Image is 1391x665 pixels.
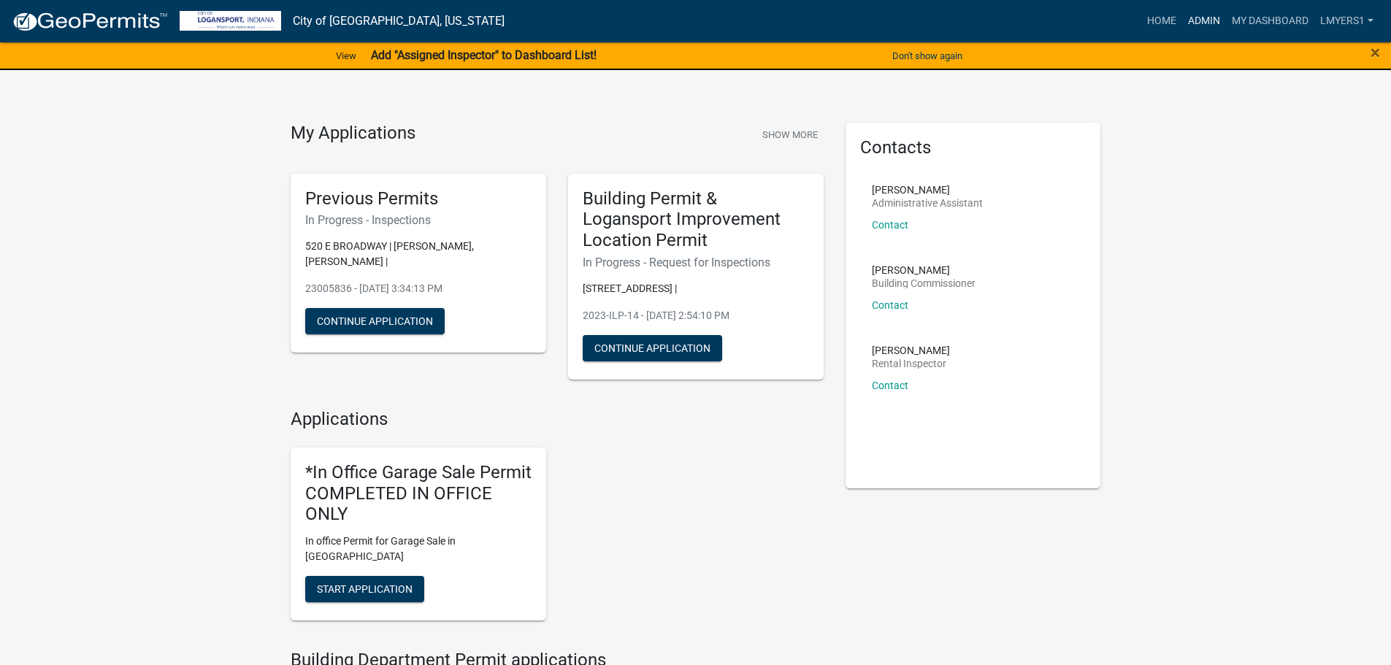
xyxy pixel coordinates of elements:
p: [PERSON_NAME] [872,185,983,195]
p: In office Permit for Garage Sale in [GEOGRAPHIC_DATA] [305,534,532,564]
a: Admin [1182,7,1226,35]
p: [PERSON_NAME] [872,345,950,355]
p: [PERSON_NAME] [872,265,976,275]
p: Building Commissioner [872,278,976,288]
a: City of [GEOGRAPHIC_DATA], [US_STATE] [293,9,505,34]
h5: Previous Permits [305,188,532,210]
p: Administrative Assistant [872,198,983,208]
strong: Add "Assigned Inspector" to Dashboard List! [371,48,597,62]
h5: *In Office Garage Sale Permit COMPLETED IN OFFICE ONLY [305,462,532,525]
span: × [1371,42,1380,63]
p: Rental Inspector [872,358,950,369]
a: Contact [872,219,908,231]
span: Start Application [317,583,413,595]
h4: Applications [291,409,824,430]
button: Continue Application [583,335,722,361]
h6: In Progress - Request for Inspections [583,255,809,269]
button: Start Application [305,576,424,602]
a: Home [1141,7,1182,35]
a: Contact [872,380,908,391]
a: My Dashboard [1226,7,1314,35]
h5: Contacts [860,137,1087,158]
button: Don't show again [886,44,968,68]
a: Contact [872,299,908,311]
button: Continue Application [305,308,445,334]
p: 520 E BROADWAY | [PERSON_NAME], [PERSON_NAME] | [305,239,532,269]
a: View [330,44,362,68]
img: City of Logansport, Indiana [180,11,281,31]
button: Close [1371,44,1380,61]
h6: In Progress - Inspections [305,213,532,227]
button: Show More [756,123,824,147]
p: 23005836 - [DATE] 3:34:13 PM [305,281,532,296]
h5: Building Permit & Logansport Improvement Location Permit [583,188,809,251]
h4: My Applications [291,123,415,145]
p: [STREET_ADDRESS] | [583,281,809,296]
p: 2023-ILP-14 - [DATE] 2:54:10 PM [583,308,809,323]
a: lmyers1 [1314,7,1379,35]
